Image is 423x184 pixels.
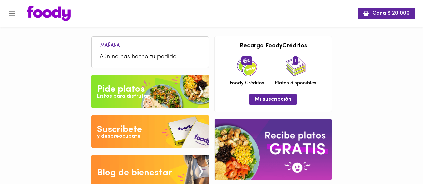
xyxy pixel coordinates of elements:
button: Menu [4,5,20,22]
span: Aún no has hecho tu pedido [100,53,201,62]
div: Suscribete [97,123,142,136]
span: Foody Créditos [230,80,265,87]
img: foody-creditos.png [243,58,248,63]
img: Disfruta bajar de peso [91,115,209,148]
img: icon_dishes.png [286,56,306,76]
div: y despreocupate [97,133,141,140]
span: 0 [241,56,252,65]
img: Pide un Platos [91,75,209,108]
span: Platos disponibles [275,80,316,87]
img: credits-package.png [237,56,257,76]
div: Listos para disfrutar [97,93,149,100]
div: Pide platos [97,83,145,96]
span: Gana $ 20.000 [363,10,410,17]
div: Blog de bienestar [97,166,172,180]
button: Gana $ 20.000 [358,8,415,19]
button: Mi suscripción [249,94,297,105]
span: 1 [293,56,298,65]
li: Mañana [95,42,125,48]
h3: Recarga FoodyCréditos [220,43,327,50]
img: referral-banner.png [215,119,332,180]
img: logo.png [27,6,71,21]
span: Mi suscripción [255,96,291,103]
